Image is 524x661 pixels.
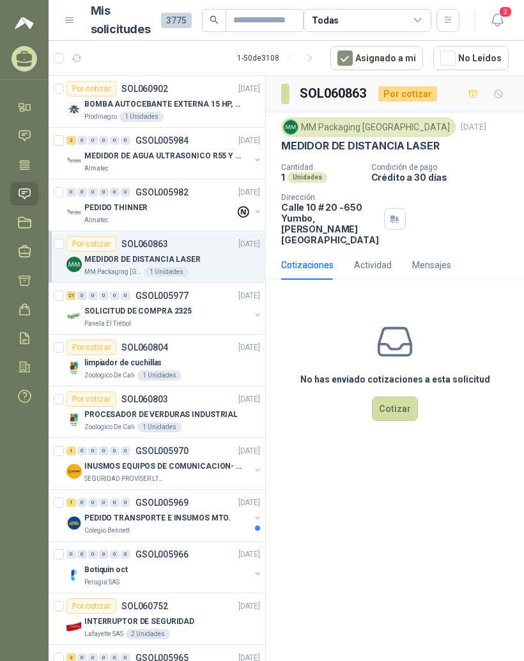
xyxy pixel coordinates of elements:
[238,600,260,612] p: [DATE]
[99,550,109,559] div: 0
[238,342,260,354] p: [DATE]
[66,550,76,559] div: 0
[300,84,368,103] h3: SOL060863
[300,372,490,386] h3: No has enviado cotizaciones a esta solicitud
[84,422,135,432] p: Zoologico De Cali
[110,498,119,507] div: 0
[66,291,76,300] div: 21
[281,118,456,137] div: MM Packaging [GEOGRAPHIC_DATA]
[99,136,109,145] div: 0
[66,443,263,484] a: 1 0 0 0 0 0 GSOL005970[DATE] Company LogoINUSMOS EQUIPOS DE COMUNICACION- DGP 8550SEGURIDAD PROVI...
[88,136,98,145] div: 0
[84,112,117,122] p: Prodinagro
[84,512,231,524] p: PEDIDO TRANSPORTE E INSUMOS MTO.
[66,446,76,455] div: 1
[84,202,148,214] p: PEDIDO THINNER
[121,602,168,611] p: SOL060752
[66,102,82,117] img: Company Logo
[110,188,119,197] div: 0
[238,238,260,250] p: [DATE]
[49,593,265,645] a: Por cotizarSOL060752[DATE] Company LogoINTERRUPTOR DE SEGURIDADLafayette SAS2 Unidades
[84,370,135,381] p: Zoologico De Cali
[284,120,298,134] img: Company Logo
[121,239,168,248] p: SOL060863
[66,498,76,507] div: 1
[312,13,339,27] div: Todas
[84,460,243,473] p: INUSMOS EQUIPOS DE COMUNICACION- DGP 8550
[121,498,130,507] div: 0
[66,185,263,225] a: 0 0 0 0 0 0 GSOL005982[DATE] Company LogoPEDIDO THINNERAlmatec
[135,188,189,197] p: GSOL005982
[110,136,119,145] div: 0
[238,135,260,147] p: [DATE]
[66,412,82,427] img: Company Logo
[77,188,87,197] div: 0
[66,236,116,252] div: Por cotizar
[77,550,87,559] div: 0
[99,291,109,300] div: 0
[135,498,189,507] p: GSOL005969
[330,46,423,70] button: Asignado a mi
[281,139,439,153] p: MEDIDOR DE DISTANCIA LASER
[66,464,82,479] img: Company Logo
[77,291,87,300] div: 0
[121,343,168,352] p: SOL060804
[238,393,260,406] p: [DATE]
[84,150,243,162] p: MEDIDOR DE AGUA ULTRASONICO R55 Y R800
[66,567,82,582] img: Company Logo
[66,205,82,220] img: Company Logo
[121,188,130,197] div: 0
[84,577,119,588] p: Perugia SAS
[88,550,98,559] div: 0
[84,357,162,369] p: limpiador de cuchillas
[66,515,82,531] img: Company Logo
[461,121,486,133] p: [DATE]
[238,549,260,561] p: [DATE]
[66,360,82,376] img: Company Logo
[378,86,437,102] div: Por cotizar
[110,446,119,455] div: 0
[99,188,109,197] div: 0
[15,15,34,31] img: Logo peakr
[135,446,189,455] p: GSOL005970
[66,619,82,634] img: Company Logo
[121,291,130,300] div: 0
[281,202,379,245] p: Calle 10 # 20 -650 Yumbo , [PERSON_NAME][GEOGRAPHIC_DATA]
[66,547,263,588] a: 0 0 0 0 0 0 GSOL005966[DATE] Company LogoBotiquin octPerugia SAS
[354,258,392,272] div: Actividad
[372,397,418,421] button: Cotizar
[84,409,238,421] p: PROCESADOR DE VERDURAS INDUSTRIAL
[135,291,189,300] p: GSOL005977
[84,98,243,110] p: BOMBA AUTOCEBANTE EXTERNA 15 HP, 220/440 V ALTURA MAX 60MTS, CAUDAL MAX 423GPM
[66,133,263,174] a: 2 0 0 0 0 0 GSOL005984[DATE] Company LogoMEDIDOR DE AGUA ULTRASONICO R55 Y R800Almatec
[84,319,131,329] p: Panela El Trébol
[137,370,181,381] div: 1 Unidades
[66,391,116,407] div: Por cotizar
[66,81,116,96] div: Por cotizar
[161,13,192,28] span: 3775
[121,136,130,145] div: 0
[66,136,76,145] div: 2
[237,48,320,68] div: 1 - 50 de 3108
[49,76,265,128] a: Por cotizarSOL060902[DATE] Company LogoBOMBA AUTOCEBANTE EXTERNA 15 HP, 220/440 V ALTURA MAX 60MT...
[84,474,165,484] p: SEGURIDAD PROVISER LTDA
[49,231,265,283] a: Por cotizarSOL060863[DATE] Company LogoMEDIDOR DE DISTANCIA LASERMM Packaging [GEOGRAPHIC_DATA]1 ...
[66,340,116,355] div: Por cotizar
[288,172,327,183] div: Unidades
[238,83,260,95] p: [DATE]
[49,335,265,386] a: Por cotizarSOL060804[DATE] Company Logolimpiador de cuchillasZoologico De Cali1 Unidades
[281,258,334,272] div: Cotizaciones
[66,308,82,324] img: Company Logo
[66,153,82,169] img: Company Logo
[84,629,123,639] p: Lafayette SAS
[66,495,263,536] a: 1 0 0 0 0 0 GSOL005969[DATE] Company LogoPEDIDO TRANSPORTE E INSUMOS MTO.Colegio Bennett
[66,598,116,614] div: Por cotizar
[281,172,285,183] p: 1
[84,163,109,174] p: Almatec
[49,386,265,438] a: Por cotizarSOL060803[DATE] Company LogoPROCESADOR DE VERDURAS INDUSTRIALZoologico De Cali1 Unidades
[84,564,128,576] p: Botiquin oct
[84,267,142,277] p: MM Packaging [GEOGRAPHIC_DATA]
[110,550,119,559] div: 0
[84,215,109,225] p: Almatec
[135,550,189,559] p: GSOL005966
